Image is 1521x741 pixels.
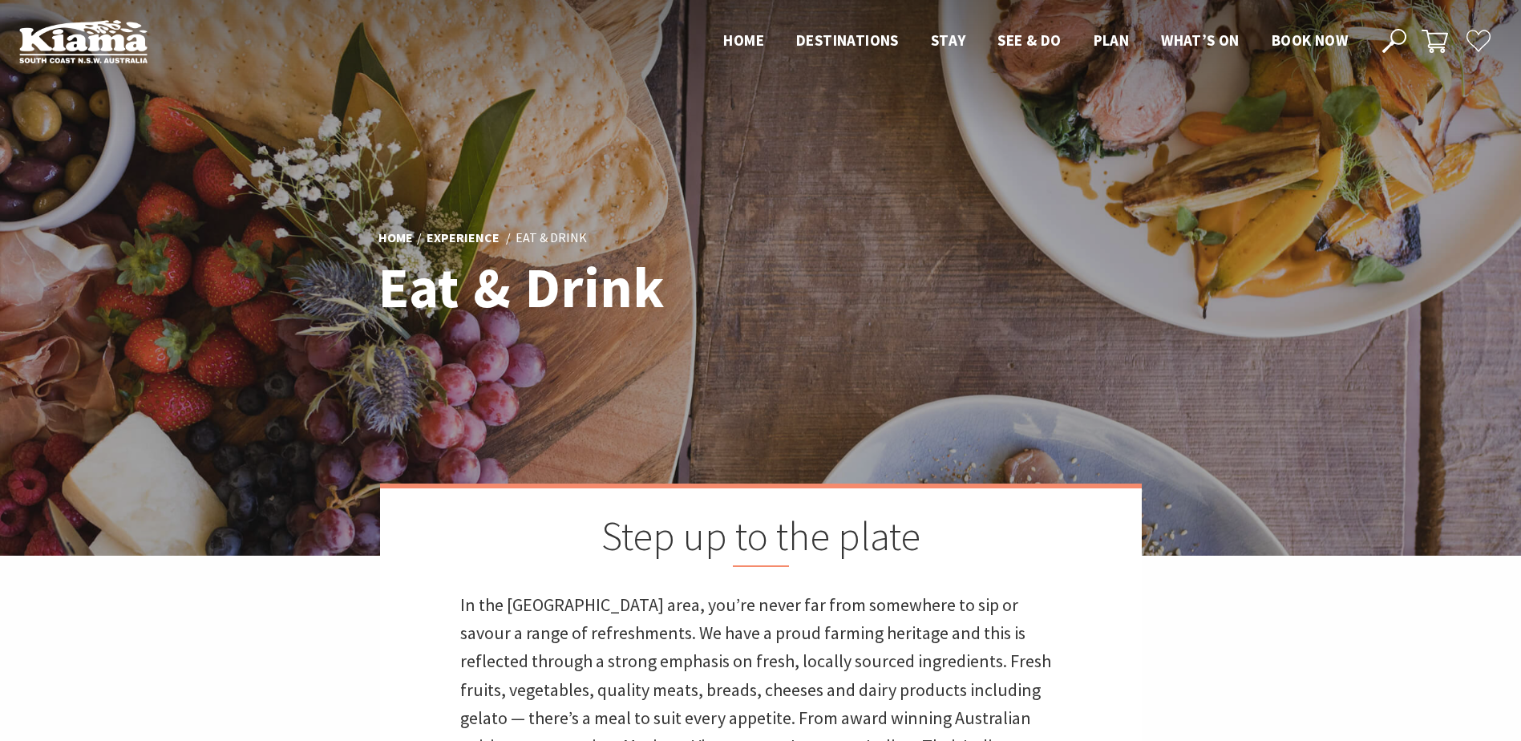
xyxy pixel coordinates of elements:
[796,30,899,50] span: Destinations
[1094,30,1130,50] span: Plan
[1272,30,1348,50] span: Book now
[1161,30,1240,50] span: What’s On
[378,257,831,318] h1: Eat & Drink
[460,512,1062,567] h2: Step up to the plate
[378,229,413,246] a: Home
[19,19,148,63] img: Kiama Logo
[707,28,1364,55] nav: Main Menu
[997,30,1061,50] span: See & Do
[723,30,764,50] span: Home
[427,229,500,246] a: Experience
[931,30,966,50] span: Stay
[516,227,587,248] li: Eat & Drink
